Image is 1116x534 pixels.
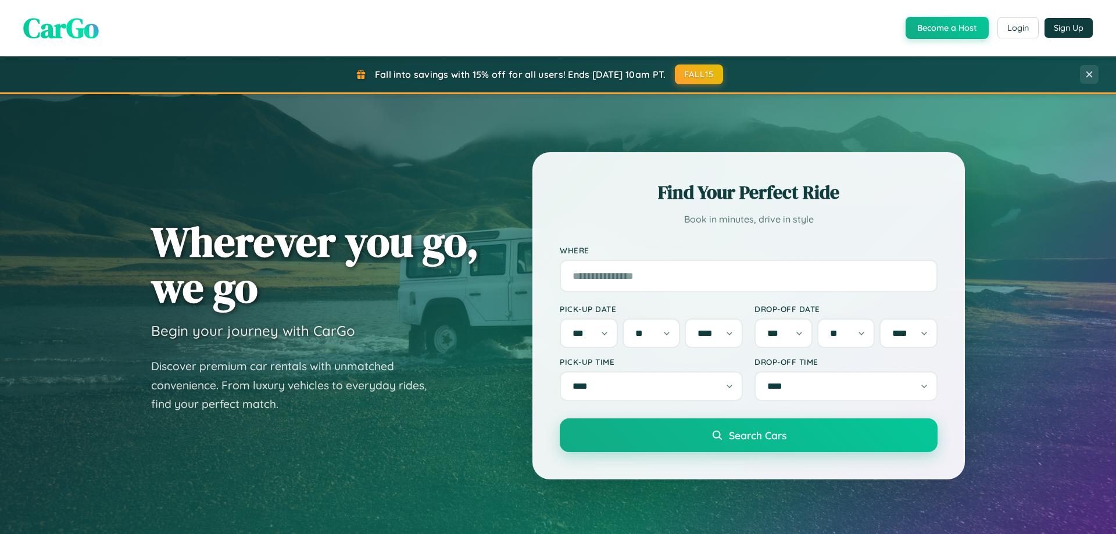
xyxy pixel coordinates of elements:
span: CarGo [23,9,99,47]
label: Pick-up Date [560,304,743,314]
button: Sign Up [1045,18,1093,38]
p: Discover premium car rentals with unmatched convenience. From luxury vehicles to everyday rides, ... [151,357,442,414]
h3: Begin your journey with CarGo [151,322,355,339]
label: Drop-off Time [754,357,938,367]
button: Login [997,17,1039,38]
button: Become a Host [906,17,989,39]
h1: Wherever you go, we go [151,218,479,310]
label: Drop-off Date [754,304,938,314]
h2: Find Your Perfect Ride [560,180,938,205]
label: Where [560,245,938,255]
span: Search Cars [729,429,786,442]
p: Book in minutes, drive in style [560,211,938,228]
label: Pick-up Time [560,357,743,367]
button: Search Cars [560,418,938,452]
button: FALL15 [675,64,724,84]
span: Fall into savings with 15% off for all users! Ends [DATE] 10am PT. [375,69,666,80]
